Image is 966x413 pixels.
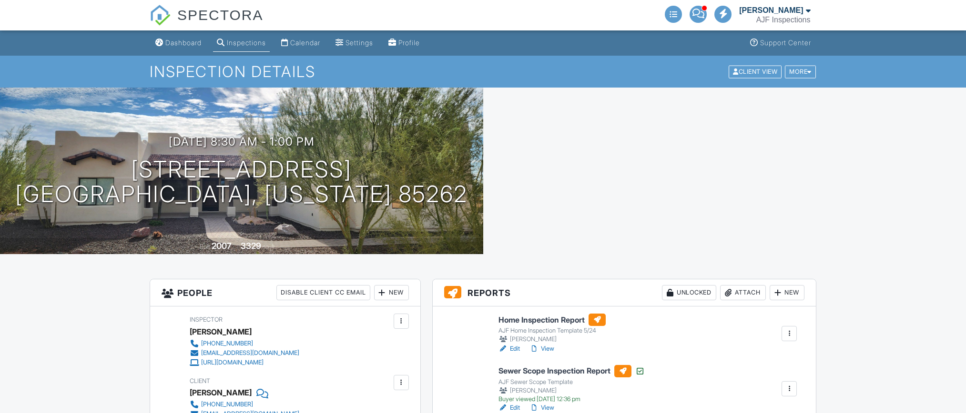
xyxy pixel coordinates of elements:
div: [PERSON_NAME] [190,324,252,339]
h1: Inspection Details [150,63,817,80]
div: [PHONE_NUMBER] [201,340,253,347]
div: Buyer viewed [DATE] 12:36 pm [498,395,645,403]
a: Settings [332,34,377,52]
div: AJF Sewer Scope Template [498,378,645,386]
h6: Sewer Scope Inspection Report [498,365,645,377]
div: AJF Home Inspection Template 5/24 [498,327,606,334]
a: Profile [385,34,424,52]
a: View [529,344,554,354]
div: [PERSON_NAME] [190,385,252,400]
div: AJF Inspections [756,15,811,25]
a: Sewer Scope Inspection Report AJF Sewer Scope Template [PERSON_NAME] Buyer viewed [DATE] 12:36 pm [498,365,645,403]
a: [URL][DOMAIN_NAME] [190,358,299,367]
div: More [785,65,816,78]
span: Inspector [190,316,223,323]
div: [EMAIL_ADDRESS][DOMAIN_NAME] [201,349,299,357]
a: View [529,403,554,413]
div: Profile [398,39,420,47]
div: [PERSON_NAME] [498,386,645,395]
h3: People [150,279,420,306]
div: [PERSON_NAME] [739,6,803,15]
a: Support Center [746,34,815,52]
div: Inspections [227,39,266,47]
a: [PHONE_NUMBER] [190,339,299,348]
a: [PHONE_NUMBER] [190,400,299,409]
span: Client [190,377,210,384]
a: Inspections [213,34,270,52]
span: SPECTORA [177,5,264,25]
img: The Best Home Inspection Software - Spectora [150,5,171,26]
a: Dashboard [152,34,205,52]
div: Attach [720,285,766,300]
a: [EMAIL_ADDRESS][DOMAIN_NAME] [190,348,299,358]
div: [URL][DOMAIN_NAME] [201,359,264,366]
div: 2007 [212,241,232,251]
h1: [STREET_ADDRESS] [GEOGRAPHIC_DATA], [US_STATE] 85262 [15,157,468,207]
a: Edit [498,403,520,413]
div: Disable Client CC Email [276,285,370,300]
div: 3329 [241,241,261,251]
a: Edit [498,344,520,354]
div: Client View [729,65,782,78]
div: Calendar [290,39,320,47]
div: [PERSON_NAME] [498,334,606,344]
h6: Home Inspection Report [498,314,606,326]
a: SPECTORA [150,14,264,32]
div: [PHONE_NUMBER] [201,401,253,408]
span: Built [200,243,210,250]
div: Settings [346,39,373,47]
div: New [770,285,804,300]
div: Dashboard [165,39,202,47]
a: Home Inspection Report AJF Home Inspection Template 5/24 [PERSON_NAME] [498,314,606,344]
a: Client View [728,68,784,75]
span: sq. ft. [263,243,276,250]
div: New [374,285,409,300]
a: Calendar [277,34,324,52]
div: Support Center [760,39,811,47]
h3: [DATE] 8:30 am - 1:00 pm [169,135,315,148]
div: Unlocked [662,285,716,300]
h3: Reports [433,279,816,306]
